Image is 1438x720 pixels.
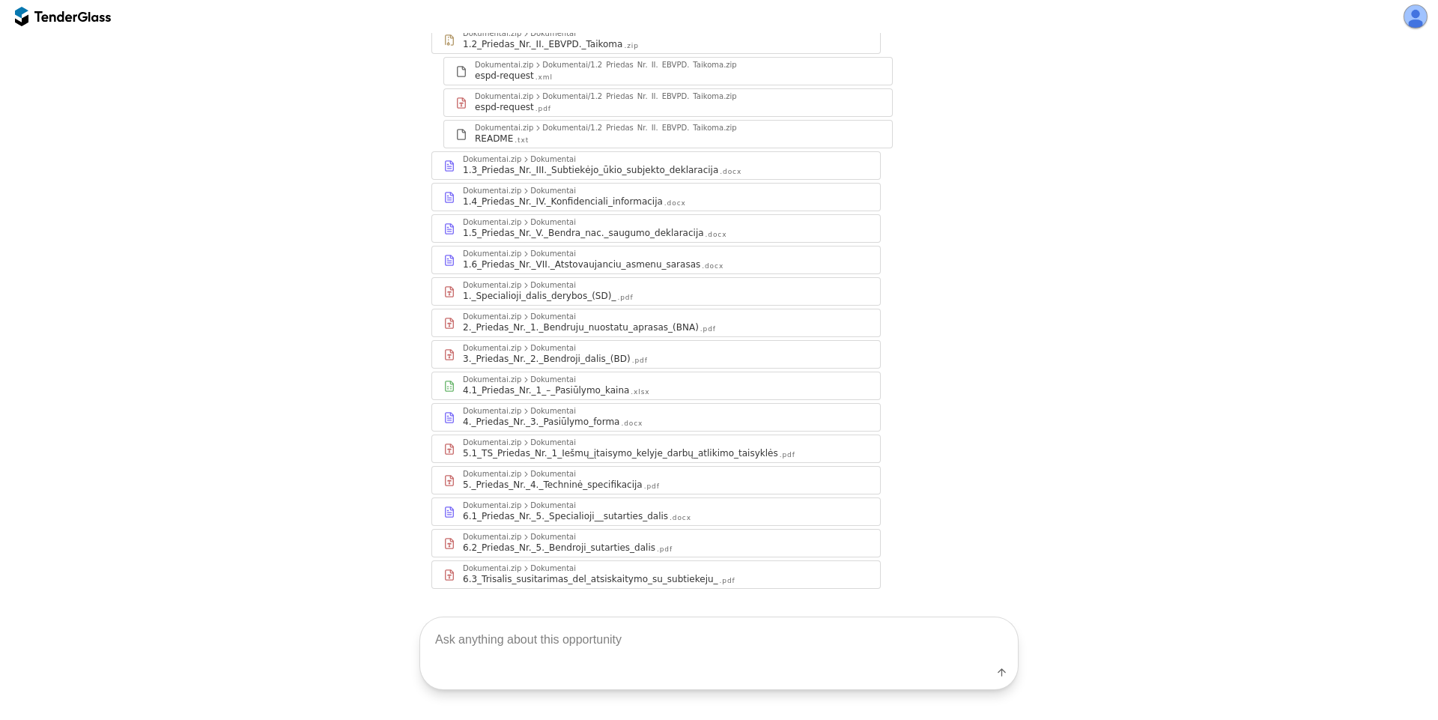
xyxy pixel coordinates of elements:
[644,482,660,491] div: .pdf
[463,416,619,428] div: 4._Priedas_Nr._3._Pasiūlymo_forma
[632,356,648,366] div: .pdf
[530,471,576,478] div: Dokumentai
[431,340,881,369] a: Dokumentai.zipDokumentai3._Priedas_Nr._2._Bendroji_dalis_(BD).pdf
[463,439,521,447] div: Dokumentai.zip
[475,93,533,100] div: Dokumentai.zip
[530,156,576,163] div: Dokumentai
[530,565,576,572] div: Dokumentai
[463,345,521,352] div: Dokumentai.zip
[463,290,616,302] div: 1._Specialioji_dalis_derybos_(SD)_
[530,533,576,541] div: Dokumentai
[463,479,643,491] div: 5._Priedas_Nr._4._Techninė_specifikacija
[431,25,881,54] a: Dokumentai.zipDokumentai1.2_Priedas_Nr._II._EBVPD._Taikoma.zip
[536,73,553,82] div: .xml
[431,435,881,463] a: Dokumentai.zipDokumentai5.1_TS_Priedas_Nr._1_Iešmų_įtaisymo_kelyje_darbų_atlikimo_taisyklės.pdf
[463,30,521,37] div: Dokumentai.zip
[530,439,576,447] div: Dokumentai
[463,258,700,270] div: 1.6_Priedas_Nr._VII._Atstovaujanciu_asmenu_sarasas
[475,101,534,113] div: espd-request
[515,136,529,145] div: .txt
[463,573,718,585] div: 6.3_Trisalis_susitarimas_del_atsiskaitymo_su_subtiekeju_
[530,282,576,289] div: Dokumentai
[431,277,881,306] a: Dokumentai.zipDokumentai1._Specialioji_dalis_derybos_(SD)_.pdf
[706,230,727,240] div: .docx
[475,124,533,132] div: Dokumentai.zip
[530,30,576,37] div: Dokumentai
[431,403,881,432] a: Dokumentai.zipDokumentai4._Priedas_Nr._3._Pasiūlymo_forma.docx
[530,313,576,321] div: Dokumentai
[463,353,631,365] div: 3._Priedas_Nr._2._Bendroji_dalis_(BD)
[542,61,736,69] div: Dokumentai/1.2_Priedas_Nr._II._EBVPD._Taikoma.zip
[463,227,704,239] div: 1.5_Priedas_Nr._V._Bendra_nac._saugumo_deklaracija
[431,151,881,180] a: Dokumentai.zipDokumentai1.3_Priedas_Nr._III._Subtiekėjo_ūkio_subjekto_deklaracija.docx
[443,120,893,148] a: Dokumentai.zipDokumentai/1.2_Priedas_Nr._II._EBVPD._Taikoma.zipREADME.txt
[463,250,521,258] div: Dokumentai.zip
[617,293,633,303] div: .pdf
[431,183,881,211] a: Dokumentai.zipDokumentai1.4_Priedas_Nr._IV._Konfidenciali_informacija.docx
[631,387,649,397] div: .xlsx
[463,447,778,459] div: 5.1_TS_Priedas_Nr._1_Iešmų_įtaisymo_kelyje_darbų_atlikimo_taisyklės
[702,261,723,271] div: .docx
[463,502,521,509] div: Dokumentai.zip
[463,471,521,478] div: Dokumentai.zip
[530,250,576,258] div: Dokumentai
[431,309,881,337] a: Dokumentai.zipDokumentai2._Priedas_Nr._1._Bendruju_nuostatu_aprasas_(BNA).pdf
[443,57,893,85] a: Dokumentai.zipDokumentai/1.2_Priedas_Nr._II._EBVPD._Taikoma.zipespd-request.xml
[463,384,629,396] div: 4.1_Priedas_Nr._1_–_Pasiūlymo_kaina
[463,542,655,554] div: 6.2_Priedas_Nr._5._Bendroji_sutarties_dalis
[431,497,881,526] a: Dokumentai.zipDokumentai6.1_Priedas_Nr._5._Specialioji__sutarties_dalis.docx
[463,321,699,333] div: 2._Priedas_Nr._1._Bendruju_nuostatu_aprasas_(BNA)
[530,502,576,509] div: Dokumentai
[530,376,576,384] div: Dokumentai
[431,372,881,400] a: Dokumentai.zipDokumentai4.1_Priedas_Nr._1_–_Pasiūlymo_kaina.xlsx
[431,529,881,557] a: Dokumentai.zipDokumentai6.2_Priedas_Nr._5._Bendroji_sutarties_dalis.pdf
[463,282,521,289] div: Dokumentai.zip
[624,41,638,51] div: .zip
[463,408,521,415] div: Dokumentai.zip
[431,560,881,589] a: Dokumentai.zipDokumentai6.3_Trisalis_susitarimas_del_atsiskaitymo_su_subtiekeju_.pdf
[621,419,643,429] div: .docx
[463,533,521,541] div: Dokumentai.zip
[463,164,718,176] div: 1.3_Priedas_Nr._III._Subtiekėjo_ūkio_subjekto_deklaracija
[463,156,521,163] div: Dokumentai.zip
[463,313,521,321] div: Dokumentai.zip
[475,133,513,145] div: README
[463,38,622,50] div: 1.2_Priedas_Nr._II._EBVPD._Taikoma
[670,513,691,523] div: .docx
[463,510,668,522] div: 6.1_Priedas_Nr._5._Specialioji__sutarties_dalis
[463,187,521,195] div: Dokumentai.zip
[463,196,663,208] div: 1.4_Priedas_Nr._IV._Konfidenciali_informacija
[542,124,736,132] div: Dokumentai/1.2_Priedas_Nr._II._EBVPD._Taikoma.zip
[475,61,533,69] div: Dokumentai.zip
[657,545,673,554] div: .pdf
[463,376,521,384] div: Dokumentai.zip
[530,408,576,415] div: Dokumentai
[542,93,736,100] div: Dokumentai/1.2_Priedas_Nr._II._EBVPD._Taikoma.zip
[530,345,576,352] div: Dokumentai
[536,104,551,114] div: .pdf
[463,219,521,226] div: Dokumentai.zip
[720,576,735,586] div: .pdf
[700,324,716,334] div: .pdf
[780,450,795,460] div: .pdf
[530,219,576,226] div: Dokumentai
[443,88,893,117] a: Dokumentai.zipDokumentai/1.2_Priedas_Nr._II._EBVPD._Taikoma.zipespd-request.pdf
[431,214,881,243] a: Dokumentai.zipDokumentai1.5_Priedas_Nr._V._Bendra_nac._saugumo_deklaracija.docx
[530,187,576,195] div: Dokumentai
[431,246,881,274] a: Dokumentai.zipDokumentai1.6_Priedas_Nr._VII._Atstovaujanciu_asmenu_sarasas.docx
[475,70,534,82] div: espd-request
[720,167,741,177] div: .docx
[463,565,521,572] div: Dokumentai.zip
[664,199,686,208] div: .docx
[431,466,881,494] a: Dokumentai.zipDokumentai5._Priedas_Nr._4._Techninė_specifikacija.pdf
